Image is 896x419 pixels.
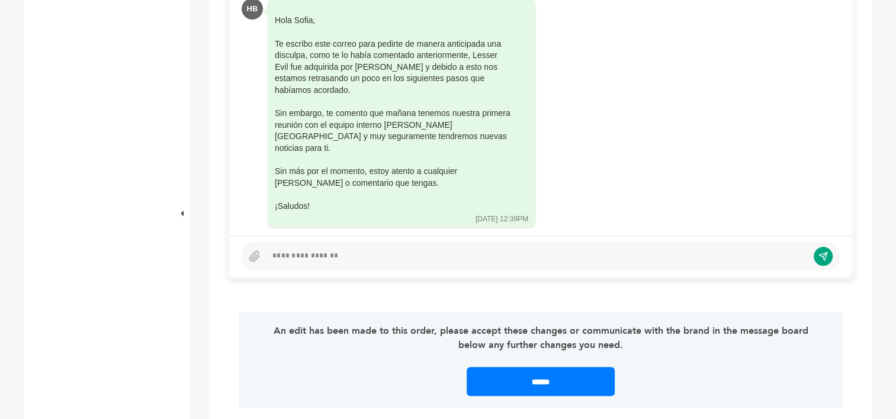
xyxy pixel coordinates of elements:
div: [DATE] 12:39PM [476,214,528,224]
div: Sin más por el momento, estoy atento a cualquier [PERSON_NAME] o comentario que tengas. [275,166,512,189]
div: Hola Sofia, [275,15,512,212]
div: Te escribo este correo para pedirte de manera anticipada una disculpa, como te lo había comentado... [275,38,512,96]
div: Sin embargo, te comento que mañana tenemos nuestra primera reunión con el equipo interno [PERSON_... [275,108,512,154]
div: ¡Saludos! [275,201,512,212]
p: An edit has been made to this order, please accept these changes or communicate with the brand in... [263,324,818,352]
